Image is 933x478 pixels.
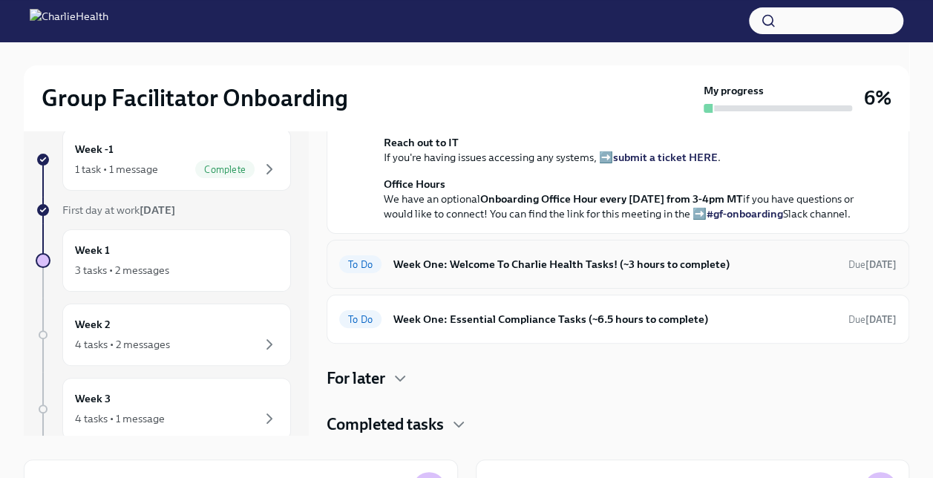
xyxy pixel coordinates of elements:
[195,164,255,175] span: Complete
[36,128,291,191] a: Week -11 task • 1 messageComplete
[327,413,909,436] div: Completed tasks
[848,258,897,272] span: September 29th, 2025 08:00
[327,367,385,390] h4: For later
[848,312,897,327] span: September 29th, 2025 08:00
[865,259,897,270] strong: [DATE]
[613,151,718,164] a: submit a ticket HERE
[62,203,175,217] span: First day at work
[75,263,169,278] div: 3 tasks • 2 messages
[384,136,459,149] strong: Reach out to IT
[864,85,891,111] h3: 6%
[75,162,158,177] div: 1 task • 1 message
[384,135,873,165] p: If you're having issues accessing any systems, ➡️ .
[384,177,873,221] p: We have an optional if you have questions or would like to connect! You can find the link for thi...
[393,256,837,272] h6: Week One: Welcome To Charlie Health Tasks! (~3 hours to complete)
[42,83,348,113] h2: Group Facilitator Onboarding
[384,177,445,191] strong: Office Hours
[75,411,165,426] div: 4 tasks • 1 message
[75,337,170,352] div: 4 tasks • 2 messages
[393,311,837,327] h6: Week One: Essential Compliance Tasks (~6.5 hours to complete)
[848,259,897,270] span: Due
[327,413,444,436] h4: Completed tasks
[30,9,108,33] img: CharlieHealth
[339,252,897,276] a: To DoWeek One: Welcome To Charlie Health Tasks! (~3 hours to complete)Due[DATE]
[339,314,382,325] span: To Do
[36,378,291,440] a: Week 34 tasks • 1 message
[75,316,111,333] h6: Week 2
[75,390,111,407] h6: Week 3
[75,141,114,157] h6: Week -1
[36,304,291,366] a: Week 24 tasks • 2 messages
[704,83,764,98] strong: My progress
[707,207,783,220] a: #gf-onboarding
[480,192,743,206] strong: Onboarding Office Hour every [DATE] from 3-4pm MT
[75,242,110,258] h6: Week 1
[327,367,909,390] div: For later
[865,314,897,325] strong: [DATE]
[140,203,175,217] strong: [DATE]
[848,314,897,325] span: Due
[339,259,382,270] span: To Do
[36,229,291,292] a: Week 13 tasks • 2 messages
[339,307,897,331] a: To DoWeek One: Essential Compliance Tasks (~6.5 hours to complete)Due[DATE]
[36,203,291,217] a: First day at work[DATE]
